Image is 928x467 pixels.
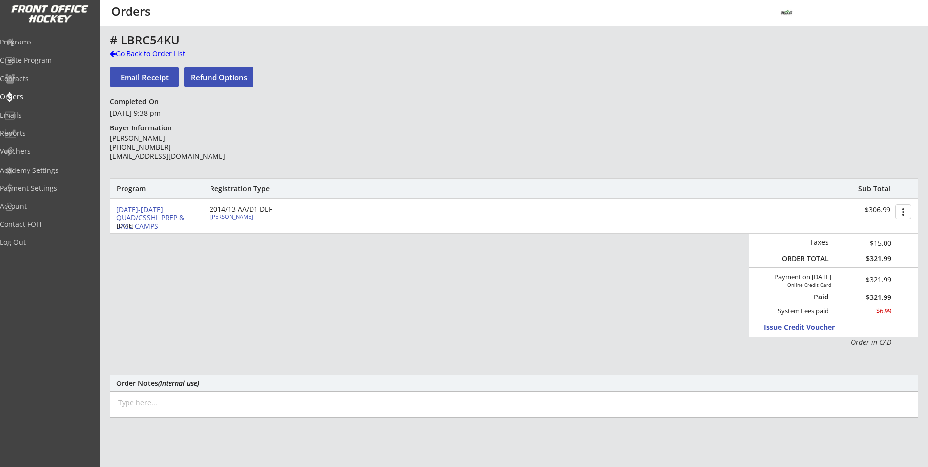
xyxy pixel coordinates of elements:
div: Program [117,184,170,193]
div: [DATE]-[DATE] QUAD/CSSHL PREP & BASE CAMPS [116,206,202,230]
div: [PERSON_NAME] [PHONE_NUMBER] [EMAIL_ADDRESS][DOMAIN_NAME] [110,134,253,161]
div: $321.99 [836,294,891,301]
button: Refund Options [184,67,253,87]
div: Payment on [DATE] [753,273,831,281]
div: ORDER TOTAL [777,255,829,263]
div: [DATE] [117,223,196,228]
div: Go Back to Order List [110,49,211,59]
div: Order Notes [116,380,912,387]
div: $6.99 [836,307,891,315]
div: Buyer Information [110,124,176,132]
button: more_vert [895,204,911,219]
button: Email Receipt [110,67,179,87]
em: (internal use) [158,379,199,388]
div: Order in CAD [777,338,891,347]
div: $321.99 [844,276,891,283]
div: # LBRC54KU [110,34,583,46]
div: Online Credit Card [775,282,831,288]
div: Sub Total [847,184,890,193]
button: Issue Credit Voucher [764,321,855,334]
div: $15.00 [836,238,891,248]
div: System Fees paid [769,307,829,315]
div: Completed On [110,97,163,106]
div: Taxes [777,238,829,247]
div: [DATE] 9:38 pm [110,108,253,118]
div: $306.99 [829,206,890,214]
div: $321.99 [836,255,891,263]
div: [PERSON_NAME] [210,214,320,219]
div: Paid [783,293,829,301]
div: 2014/13 AA/D1 DEF [210,206,323,212]
div: Registration Type [210,184,323,193]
